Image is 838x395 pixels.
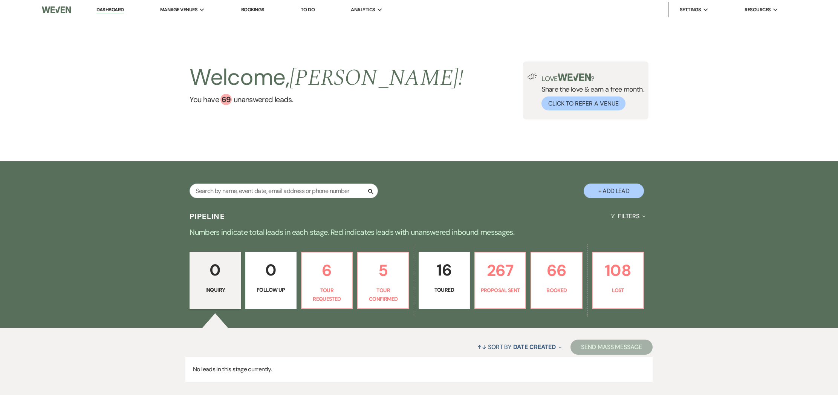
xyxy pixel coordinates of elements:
[220,94,232,105] div: 69
[190,184,378,198] input: Search by name, event date, email address or phone number
[570,340,653,355] button: Send Mass Message
[96,6,124,14] a: Dashboard
[480,286,521,294] p: Proposal Sent
[42,2,71,18] img: Weven Logo
[537,73,644,110] div: Share the love & earn a free month.
[424,286,465,294] p: Toured
[351,6,375,14] span: Analytics
[190,252,241,309] a: 0Inquiry
[558,73,591,81] img: weven-logo-green.svg
[424,257,465,283] p: 16
[541,73,644,82] p: Love ?
[362,258,404,283] p: 5
[148,226,690,238] p: Numbers indicate total leads in each stage. Red indicates leads with unanswered inbound messages.
[592,252,644,309] a: 108Lost
[194,286,236,294] p: Inquiry
[474,337,565,357] button: Sort By Date Created
[289,61,463,95] span: [PERSON_NAME] !
[480,258,521,283] p: 267
[477,343,486,351] span: ↑↓
[362,286,404,303] p: Tour Confirmed
[185,357,653,382] p: No leads in this stage currently.
[190,61,463,94] h2: Welcome,
[245,252,297,309] a: 0Follow Up
[190,211,225,222] h3: Pipeline
[250,257,292,283] p: 0
[419,252,470,309] a: 16Toured
[531,252,583,309] a: 66Booked
[301,6,315,13] a: To Do
[584,184,644,198] button: + Add Lead
[536,286,577,294] p: Booked
[160,6,197,14] span: Manage Venues
[474,252,526,309] a: 267Proposal Sent
[536,258,577,283] p: 66
[194,257,236,283] p: 0
[241,6,265,13] a: Bookings
[357,252,409,309] a: 5Tour Confirmed
[250,286,292,294] p: Follow Up
[597,286,639,294] p: Lost
[306,286,348,303] p: Tour Requested
[745,6,771,14] span: Resources
[190,94,463,105] a: You have 69 unanswered leads.
[541,96,625,110] button: Click to Refer a Venue
[607,206,648,226] button: Filters
[680,6,701,14] span: Settings
[513,343,556,351] span: Date Created
[301,252,353,309] a: 6Tour Requested
[597,258,639,283] p: 108
[306,258,348,283] p: 6
[528,73,537,80] img: loud-speaker-illustration.svg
